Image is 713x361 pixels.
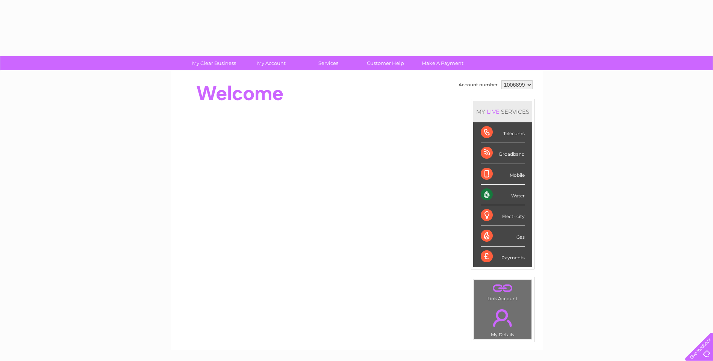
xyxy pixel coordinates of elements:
div: Payments [481,247,525,267]
td: Account number [457,78,500,91]
div: Telecoms [481,122,525,143]
div: Gas [481,226,525,247]
div: Broadband [481,143,525,164]
div: Electricity [481,205,525,226]
td: My Details [474,303,532,340]
div: Water [481,185,525,205]
td: Link Account [474,280,532,303]
a: Make A Payment [412,56,474,70]
a: . [476,282,530,295]
div: MY SERVICES [473,101,532,122]
a: . [476,305,530,331]
a: My Clear Business [183,56,245,70]
a: My Account [240,56,302,70]
div: LIVE [485,108,501,115]
a: Customer Help [354,56,416,70]
div: Mobile [481,164,525,185]
a: Services [297,56,359,70]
